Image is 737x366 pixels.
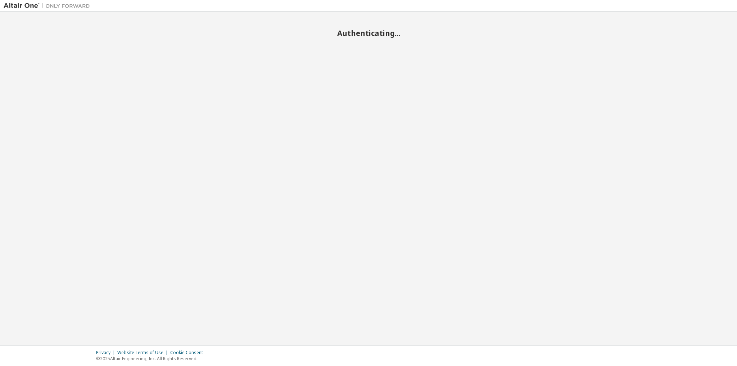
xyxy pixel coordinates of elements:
[170,350,207,356] div: Cookie Consent
[4,2,94,9] img: Altair One
[96,350,117,356] div: Privacy
[4,28,733,38] h2: Authenticating...
[96,356,207,362] p: © 2025 Altair Engineering, Inc. All Rights Reserved.
[117,350,170,356] div: Website Terms of Use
